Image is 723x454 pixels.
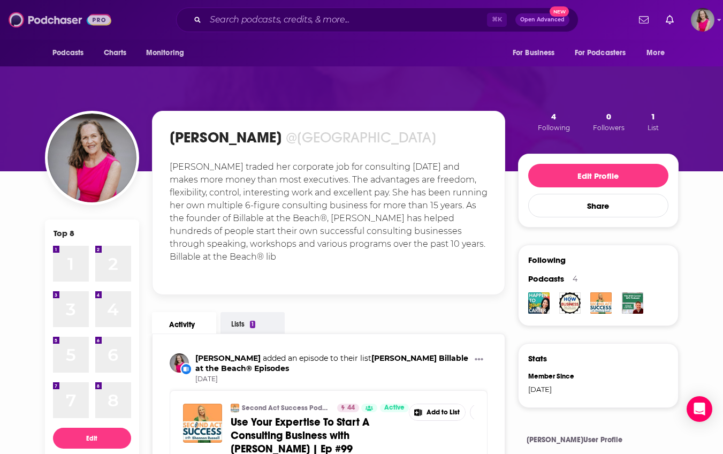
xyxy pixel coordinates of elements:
span: Followers [593,124,625,132]
img: User Profile [691,8,714,32]
img: Amy Rasdal [48,113,136,202]
div: Following [528,255,566,265]
span: 1 [651,111,656,122]
button: 1List [644,111,662,132]
div: [DATE] [528,385,591,394]
button: 0Followers [590,111,628,132]
span: 0 [606,111,611,122]
span: For Business [513,46,555,60]
img: Job Search, Promotion, and Career Clarity: The Mid-Career GPS Podcast [622,292,643,314]
div: 4 [573,274,577,284]
span: Podcasts [528,274,564,284]
input: Search podcasts, credits, & more... [206,11,487,28]
img: Second Act Success Podcast: Career Change, Business Coaching & Entrepreneurship for Women Over 40 [231,404,239,412]
h4: [PERSON_NAME] User Profile [527,435,670,444]
span: 44 [347,403,355,413]
a: Amy Rasdal [195,353,261,363]
button: open menu [45,43,98,63]
button: open menu [639,43,678,63]
span: Add to List [427,408,460,417]
button: open menu [139,43,198,63]
a: Second Act Success Podcast: Career Change, Business Coaching & Entrepreneurship for Women Over 40 [242,404,330,412]
div: Open Intercom Messenger [687,396,712,422]
img: Podchaser - Follow, Share and Rate Podcasts [9,10,111,30]
img: Second Act Success Podcast: Career Change, Business Coaching & Entrepreneurship for Women Over 40 [590,292,612,314]
a: Show notifications dropdown [661,11,678,29]
a: Show notifications dropdown [635,11,653,29]
button: Show More Button [470,353,488,367]
span: Open Advanced [520,17,565,22]
img: The How of Business - How to start, run, grow and exit a small business. [559,292,581,314]
h3: Stats [528,353,547,364]
button: Edit Profile [528,164,668,187]
div: Top 8 [54,228,74,238]
div: New List [180,363,192,375]
a: 44 [337,404,359,412]
div: 1 [250,321,255,328]
h3: added an episode to their list [195,353,470,374]
a: Lists1 [220,312,285,335]
a: Charts [97,43,133,63]
span: Logged in as AmyRasdal [691,8,714,32]
div: Search podcasts, credits, & more... [176,7,579,32]
span: [DATE] [195,375,470,384]
button: Open AdvancedNew [515,13,569,26]
img: Happen To Your Career - Meaningful Work, Career Change, Career Design, & Job Search [528,292,550,314]
h1: [PERSON_NAME] [170,128,281,147]
button: Share [528,194,668,217]
span: Active [384,403,405,413]
button: open menu [568,43,642,63]
div: Member Since [528,372,591,381]
a: Amy Rasdal Billable at the Beach® Episodes [195,353,468,373]
img: Use Your Expertise To Start A Consulting Business with Amy Rasdal | Ep #99 [183,404,222,443]
span: ⌘ K [487,13,507,27]
button: Show More Button [409,404,465,420]
span: Podcasts [52,46,84,60]
button: 4Following [535,111,573,132]
img: Amy Rasdal [170,353,189,373]
div: [PERSON_NAME] traded her corporate job for consulting [DATE] and makes more money than most execu... [168,158,490,266]
span: For Podcasters [575,46,626,60]
div: @[GEOGRAPHIC_DATA] [286,129,436,147]
span: Charts [104,46,127,60]
button: Show profile menu [691,8,714,32]
span: Following [538,124,570,132]
span: New [550,6,569,17]
span: Monitoring [146,46,184,60]
a: Active [380,404,409,412]
span: More [646,46,665,60]
a: Activity [152,312,216,334]
span: List [648,124,659,132]
button: open menu [505,43,568,63]
button: Edit [53,428,131,449]
span: 4 [551,111,556,122]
